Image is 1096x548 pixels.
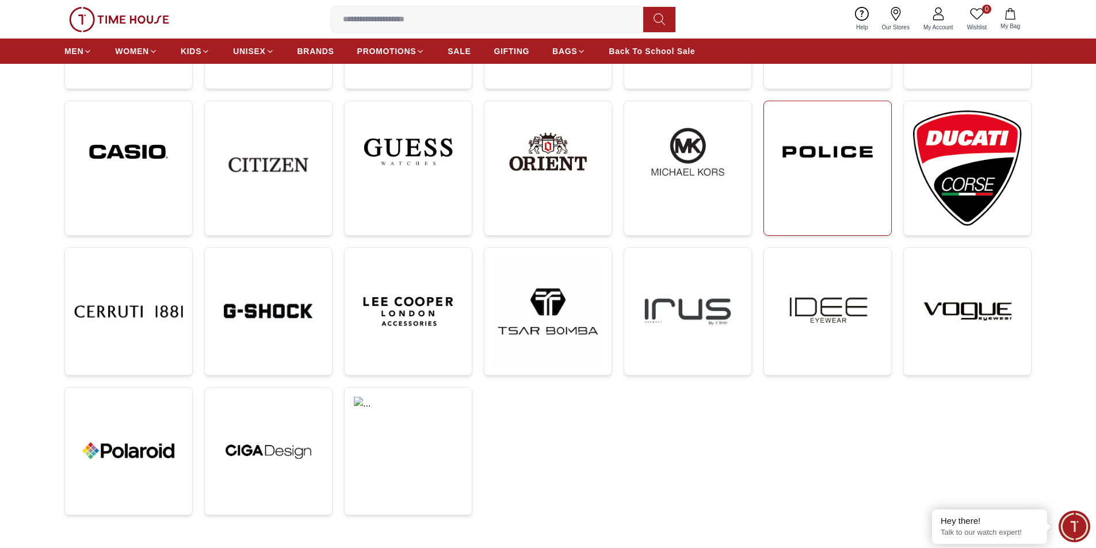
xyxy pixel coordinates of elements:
[448,45,471,57] span: SALE
[494,45,529,57] span: GIFTING
[233,45,265,57] span: UNISEX
[494,110,602,193] img: ...
[552,45,577,57] span: BAGS
[69,7,169,32] img: ...
[633,257,742,366] img: ...
[233,41,274,62] a: UNISEX
[74,257,183,366] img: ...
[354,397,463,451] img: ...
[609,45,695,57] span: Back To School Sale
[633,110,742,193] img: ...
[64,41,92,62] a: MEN
[1059,511,1090,542] div: Chat Widget
[297,41,334,62] a: BRANDS
[960,5,994,34] a: 0Wishlist
[773,257,882,366] img: ...
[982,5,991,14] span: 0
[354,257,463,366] img: ...
[181,41,210,62] a: KIDS
[64,45,83,57] span: MEN
[941,515,1038,527] div: Hey there!
[357,41,425,62] a: PROMOTIONS
[357,45,417,57] span: PROMOTIONS
[181,45,201,57] span: KIDS
[297,45,334,57] span: BRANDS
[494,41,529,62] a: GIFTING
[996,22,1025,30] span: My Bag
[913,257,1022,366] img: ...
[448,41,471,62] a: SALE
[354,110,463,193] img: ...
[115,41,158,62] a: WOMEN
[941,528,1038,538] p: Talk to our watch expert!
[214,257,323,366] img: ...
[74,110,183,193] img: ...
[849,5,875,34] a: Help
[552,41,586,62] a: BAGS
[115,45,149,57] span: WOMEN
[913,110,1022,226] img: ...
[851,23,873,32] span: Help
[994,6,1027,33] button: My Bag
[919,23,958,32] span: My Account
[877,23,914,32] span: Our Stores
[609,41,695,62] a: Back To School Sale
[875,5,916,34] a: Our Stores
[773,110,882,193] img: ...
[74,397,183,505] img: ...
[214,110,323,219] img: ...
[494,257,602,366] img: ...
[214,397,323,505] img: ...
[963,23,991,32] span: Wishlist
